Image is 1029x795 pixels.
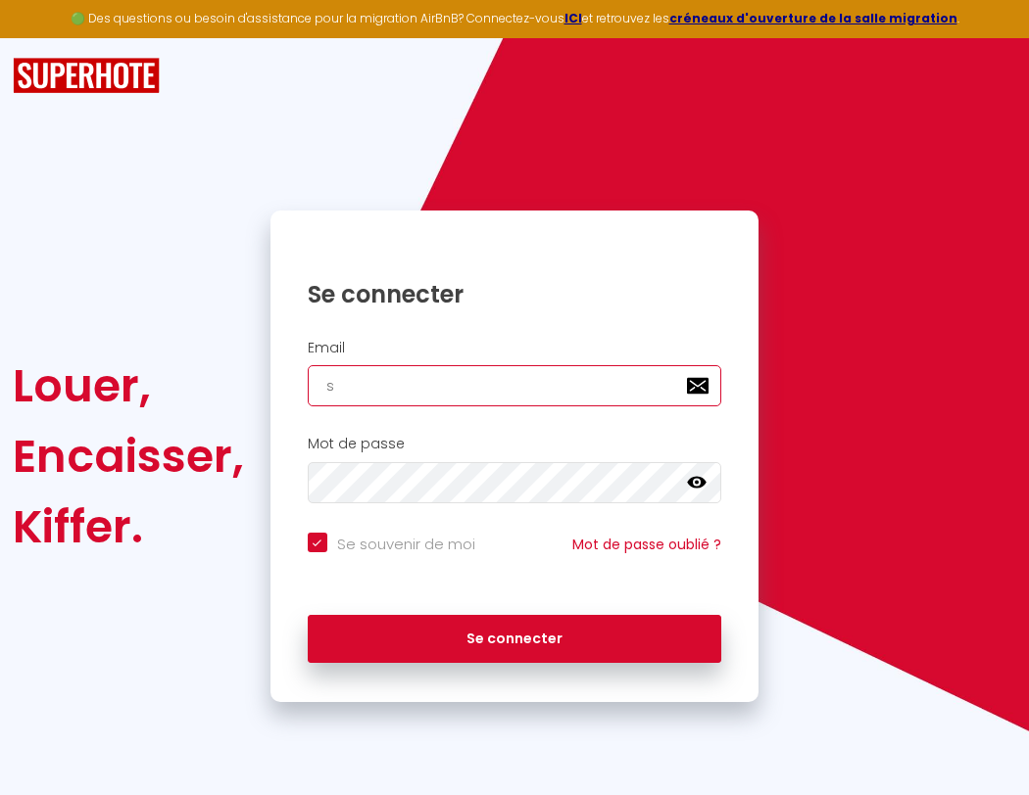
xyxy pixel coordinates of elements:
[13,421,244,491] div: Encaisser,
[564,10,582,26] a: ICI
[308,340,722,356] h2: Email
[308,615,722,664] button: Se connecter
[13,351,244,421] div: Louer,
[16,8,74,67] button: Ouvrir le widget de chat LiveChat
[308,436,722,452] h2: Mot de passe
[572,535,721,554] a: Mot de passe oublié ?
[308,279,722,309] h1: Se connecter
[13,491,244,562] div: Kiffer.
[669,10,957,26] a: créneaux d'ouverture de la salle migration
[308,365,722,406] input: Ton Email
[13,58,160,94] img: SuperHote logo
